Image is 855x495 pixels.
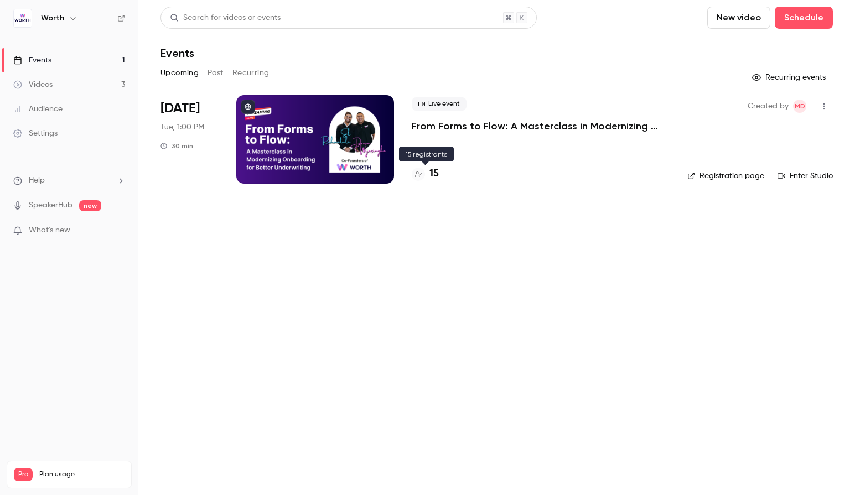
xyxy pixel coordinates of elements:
img: Worth [14,9,32,27]
a: Registration page [687,170,764,181]
a: Enter Studio [778,170,833,181]
li: help-dropdown-opener [13,175,125,186]
h4: 15 [429,166,439,181]
span: Plan usage [39,470,125,479]
div: Settings [13,128,58,139]
span: new [79,200,101,211]
button: Past [208,64,224,82]
a: SpeakerHub [29,200,72,211]
h1: Events [160,46,194,60]
button: Recurring events [747,69,833,86]
button: New video [707,7,770,29]
span: Tue, 1:00 PM [160,122,204,133]
a: From Forms to Flow: A Masterclass in Modernizing Onboarding for Better Underwriting [412,119,670,133]
button: Recurring [232,64,270,82]
div: Sep 23 Tue, 1:00 PM (America/New York) [160,95,219,184]
span: Marilena De Niear [793,100,806,113]
span: Help [29,175,45,186]
span: Pro [14,468,33,481]
div: Search for videos or events [170,12,281,24]
div: 30 min [160,142,193,150]
span: MD [795,100,805,113]
span: What's new [29,225,70,236]
span: [DATE] [160,100,200,117]
button: Upcoming [160,64,199,82]
div: Videos [13,79,53,90]
div: Events [13,55,51,66]
span: Live event [412,97,467,111]
h6: Worth [41,13,64,24]
span: Created by [748,100,789,113]
button: Schedule [775,7,833,29]
a: 15 [412,166,439,181]
div: Audience [13,103,63,114]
